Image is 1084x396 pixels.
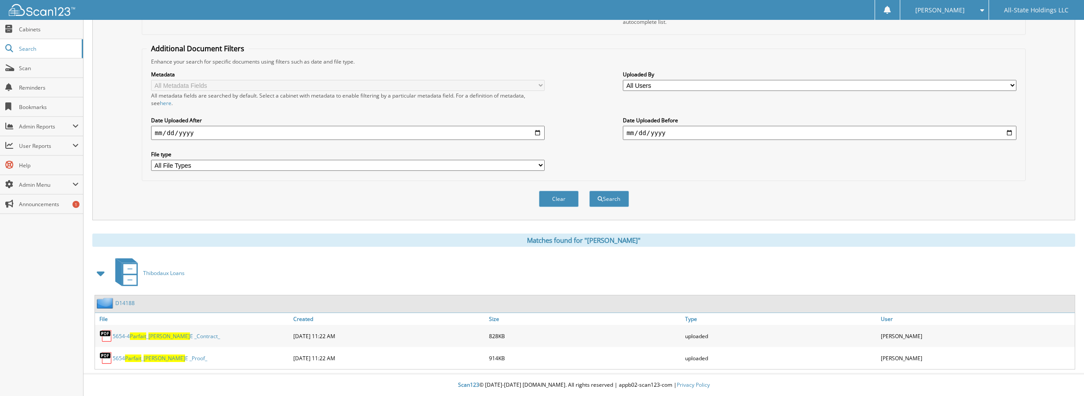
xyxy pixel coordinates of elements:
[151,126,544,140] input: start
[683,327,879,345] div: uploaded
[19,200,79,208] span: Announcements
[99,351,113,365] img: PDF.png
[115,299,135,307] a: D14188
[19,162,79,169] span: Help
[589,191,629,207] button: Search
[19,123,72,130] span: Admin Reports
[623,117,1016,124] label: Date Uploaded Before
[19,45,77,53] span: Search
[113,355,207,362] a: 5654Parfait_[PERSON_NAME]E _Proof_
[95,313,291,325] a: File
[130,332,146,340] span: Parfait
[151,151,544,158] label: File type
[879,349,1075,367] div: [PERSON_NAME]
[144,355,185,362] span: [PERSON_NAME]
[110,256,185,290] a: Thibodaux Loans
[1004,8,1069,13] span: All-State Holdings LLC
[19,142,72,150] span: User Reports
[487,327,683,345] div: 828KB
[143,269,185,277] span: Thibodaux Loans
[151,117,544,124] label: Date Uploaded After
[125,355,141,362] span: Parfait
[458,381,479,388] span: Scan123
[147,58,1021,65] div: Enhance your search for specific documents using filters such as date and file type.
[915,8,965,13] span: [PERSON_NAME]
[291,313,487,325] a: Created
[97,298,115,309] img: folder2.png
[151,71,544,78] label: Metadata
[19,64,79,72] span: Scan
[83,374,1084,396] div: © [DATE]-[DATE] [DOMAIN_NAME]. All rights reserved | appb02-scan123-com |
[92,234,1075,247] div: Matches found for "[PERSON_NAME]"
[291,349,487,367] div: [DATE] 11:22 AM
[19,26,79,33] span: Cabinets
[683,313,879,325] a: Type
[113,332,220,340] a: 5654-4Parfait_[PERSON_NAME]E _Contract_
[19,84,79,91] span: Reminders
[72,201,80,208] div: 1
[291,327,487,345] div: [DATE] 11:22 AM
[148,332,190,340] span: [PERSON_NAME]
[9,4,75,16] img: scan123-logo-white.svg
[160,99,171,107] a: here
[151,92,544,107] div: All metadata fields are searched by default. Select a cabinet with metadata to enable filtering b...
[539,191,579,207] button: Clear
[677,381,710,388] a: Privacy Policy
[879,313,1075,325] a: User
[19,181,72,189] span: Admin Menu
[487,313,683,325] a: Size
[99,329,113,343] img: PDF.png
[683,349,879,367] div: uploaded
[879,327,1075,345] div: [PERSON_NAME]
[623,126,1016,140] input: end
[623,71,1016,78] label: Uploaded By
[487,349,683,367] div: 914KB
[19,103,79,111] span: Bookmarks
[147,44,249,53] legend: Additional Document Filters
